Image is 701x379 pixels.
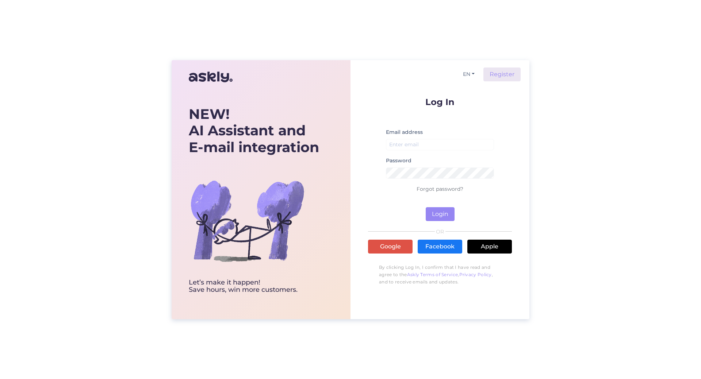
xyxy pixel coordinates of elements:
[467,240,512,254] a: Apple
[189,105,230,123] b: NEW!
[460,69,478,80] button: EN
[483,67,521,81] a: Register
[386,128,423,136] label: Email address
[189,106,319,156] div: AI Assistant and E-mail integration
[407,272,458,277] a: Askly Terms of Service
[368,240,413,254] a: Google
[368,97,512,107] p: Log In
[386,157,411,165] label: Password
[189,279,319,294] div: Let’s make it happen! Save hours, win more customers.
[368,260,512,289] p: By clicking Log In, I confirm that I have read and agree to the , , and to receive emails and upd...
[417,186,463,192] a: Forgot password?
[426,207,455,221] button: Login
[418,240,462,254] a: Facebook
[435,229,445,234] span: OR
[459,272,492,277] a: Privacy Policy
[189,68,233,86] img: Askly
[386,139,494,150] input: Enter email
[189,162,306,279] img: bg-askly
